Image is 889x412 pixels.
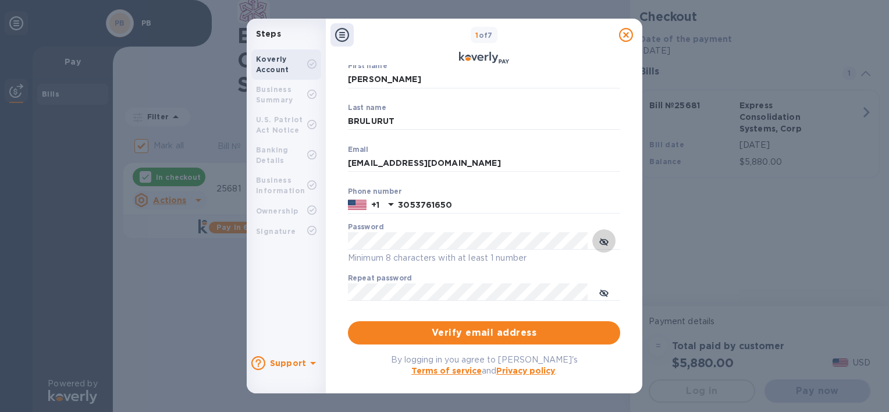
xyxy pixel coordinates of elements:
[348,155,620,172] input: Email
[592,280,616,304] button: toggle password visibility
[348,188,401,195] label: Phone number
[256,145,289,165] b: Banking Details
[348,146,368,153] label: Email
[270,358,306,368] b: Support
[348,251,620,265] p: Minimum 8 characters with at least 1 number
[475,31,493,40] b: of 7
[348,104,386,111] label: Last name
[371,199,379,211] p: +1
[348,71,620,88] input: Enter your first name
[348,198,367,211] img: US
[391,355,578,375] span: By logging in you agree to [PERSON_NAME]'s and .
[256,176,305,195] b: Business Information
[348,224,383,231] label: Password
[256,85,293,104] b: Business Summary
[348,63,387,70] label: First name
[256,227,296,236] b: Signature
[256,115,303,134] b: U.S. Patriot Act Notice
[496,366,555,375] a: Privacy policy
[411,366,482,375] a: Terms of service
[348,275,412,282] label: Repeat password
[256,55,289,74] b: Koverly Account
[475,31,478,40] span: 1
[348,113,620,130] input: Enter your last name
[256,207,298,215] b: Ownership
[357,326,611,340] span: Verify email address
[592,229,616,253] button: toggle password visibility
[256,29,281,38] b: Steps
[348,321,620,344] button: Verify email address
